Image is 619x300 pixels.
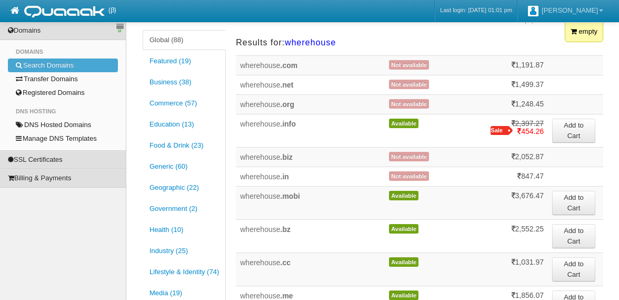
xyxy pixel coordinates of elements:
[236,187,385,220] td: wherehouse
[389,257,418,267] span: Available
[281,292,293,300] span: .me
[236,220,385,253] td: wherehouse
[143,241,226,261] a: Industry (25)
[143,178,226,198] a: Geographic (22)
[116,24,124,31] a: Sidebar switch
[389,191,418,200] span: Available
[143,157,226,177] a: Generic (60)
[552,257,595,282] button: Add to Cart
[236,253,385,286] td: wherehouse
[8,72,118,86] a: Transfer Domains
[389,99,429,109] span: Not available
[143,114,226,134] a: Education (13)
[281,172,289,181] span: .in
[281,61,298,70] span: .com
[552,191,595,215] button: Add to Cart
[512,224,544,234] span: 2,552.25
[389,171,429,181] span: Not available
[143,199,226,219] a: Government (2)
[281,100,294,109] span: .org
[552,119,595,143] button: Add to Cart
[281,192,300,200] span: .mobi
[281,258,291,267] span: .cc
[281,153,293,161] span: .biz
[8,104,118,118] li: DNS Hosting
[143,220,226,240] a: Health (10)
[512,60,544,70] span: 1,191.87
[236,148,385,167] td: wherehouse
[281,81,294,89] span: .net
[579,27,597,35] span: empty
[8,86,118,100] a: Registered Domains
[389,291,418,300] span: Available
[512,190,544,201] span: 3,676.47
[512,151,544,162] span: 2,052.87
[285,38,336,47] span: wherehouse
[236,56,385,75] td: wherehouse
[143,30,226,50] a: Global (88)
[552,224,595,248] button: Add to Cart
[512,79,544,90] span: 1,499.37
[143,93,226,113] a: Commerce (57)
[512,99,544,109] span: 1,248.45
[8,132,118,146] a: Manage DNS Templates
[389,152,429,161] span: Not available
[236,38,603,47] div: Results for:
[236,167,385,187] td: wherehouse
[8,45,118,59] li: Domains
[512,257,544,267] span: 1,031.97
[236,95,385,114] td: wherehouse
[8,118,118,132] a: DNS Hosted Domains
[143,136,226,156] a: Food & Drink (23)
[389,119,418,128] span: Available
[491,126,513,135] span: Sale
[389,80,429,89] span: Not available
[389,224,418,234] span: Available
[512,118,544,129] span: 2,397.27
[236,114,385,148] td: wherehouse
[108,1,116,20] span: (β)
[281,225,291,234] span: .bz
[389,60,429,70] span: Not available
[476,126,544,137] span: 454.26
[517,171,544,181] span: 847.47
[143,51,226,71] a: Featured (19)
[8,59,118,72] a: Search Domains
[143,72,226,92] a: Business (38)
[440,5,512,15] a: Last login: [DATE] 01:01 pm
[143,262,226,282] a: Lifestyle & Identity (74)
[236,75,385,95] td: wherehouse
[571,27,597,35] a: empty
[281,120,296,128] span: .info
